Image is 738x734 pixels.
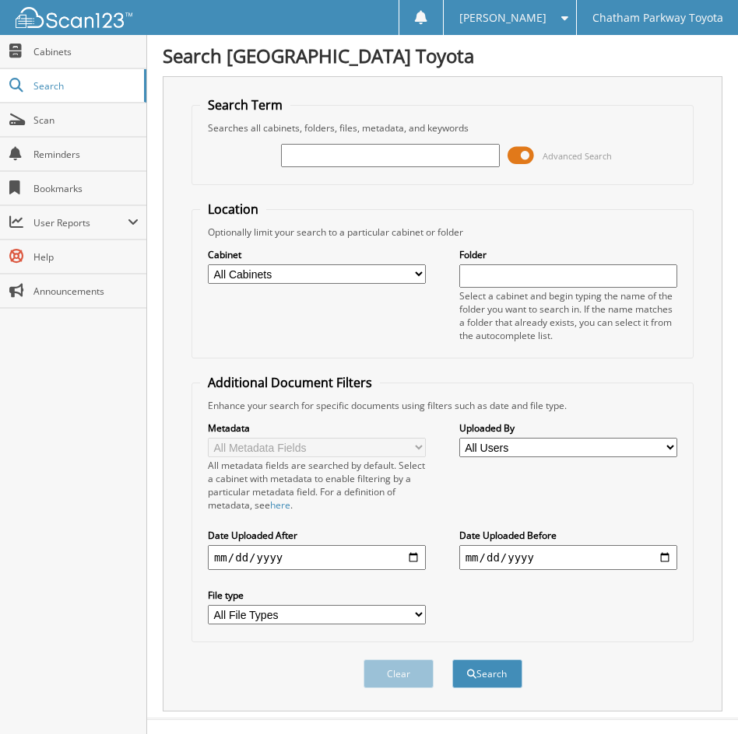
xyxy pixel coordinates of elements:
[200,121,685,135] div: Searches all cabinets, folders, files, metadata, and keywords
[543,150,612,162] span: Advanced Search
[459,248,677,261] label: Folder
[459,289,677,342] div: Select a cabinet and begin typing the name of the folder you want to search in. If the name match...
[33,182,139,195] span: Bookmarks
[459,421,677,435] label: Uploaded By
[208,589,426,602] label: File type
[200,201,266,218] legend: Location
[33,285,139,298] span: Announcements
[592,13,723,23] span: Chatham Parkway Toyota
[459,545,677,570] input: end
[364,659,434,688] button: Clear
[208,248,426,261] label: Cabinet
[33,250,139,264] span: Help
[33,216,128,229] span: User Reports
[33,114,139,127] span: Scan
[208,421,426,435] label: Metadata
[208,545,426,570] input: start
[16,7,132,28] img: scan123-logo-white.svg
[459,13,546,23] span: [PERSON_NAME]
[200,96,290,114] legend: Search Term
[270,498,290,512] a: here
[200,374,380,391] legend: Additional Document Filters
[452,659,522,688] button: Search
[200,399,685,412] div: Enhance your search for specific documents using filters such as date and file type.
[33,79,136,93] span: Search
[163,43,722,68] h1: Search [GEOGRAPHIC_DATA] Toyota
[208,459,426,512] div: All metadata fields are searched by default. Select a cabinet with metadata to enable filtering b...
[208,529,426,542] label: Date Uploaded After
[33,45,139,58] span: Cabinets
[33,148,139,161] span: Reminders
[459,529,677,542] label: Date Uploaded Before
[200,225,685,239] div: Optionally limit your search to a particular cabinet or folder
